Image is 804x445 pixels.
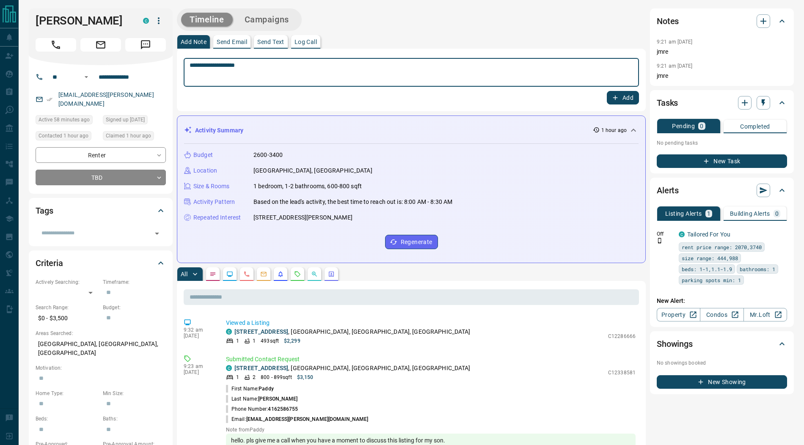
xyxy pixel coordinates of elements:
span: Signed up [DATE] [106,115,145,124]
button: New Task [657,154,787,168]
div: Mon Aug 18 2025 [103,131,166,143]
p: 0 [775,211,779,217]
p: Send Text [257,39,284,45]
p: Send Email [217,39,247,45]
div: Tags [36,201,166,221]
span: Active 58 minutes ago [39,115,90,124]
a: Property [657,308,700,321]
svg: Notes [209,271,216,277]
p: Email: [226,415,368,423]
svg: Emails [260,271,267,277]
span: [PERSON_NAME] [258,396,297,402]
div: condos.ca [226,329,232,335]
p: Budget: [103,304,166,311]
svg: Push Notification Only [657,238,663,244]
p: 1 [707,211,710,217]
p: Motivation: [36,364,166,372]
p: Based on the lead's activity, the best time to reach out is: 8:00 AM - 8:30 AM [253,198,452,206]
p: 9:21 am [DATE] [657,39,693,45]
div: Criteria [36,253,166,273]
div: Alerts [657,180,787,201]
p: $0 - $3,500 [36,311,99,325]
p: Search Range: [36,304,99,311]
p: 1 hour ago [601,126,627,134]
p: Completed [740,124,770,129]
span: rent price range: 2070,3740 [682,243,762,251]
p: Min Size: [103,390,166,397]
a: Tailored For You [687,231,730,238]
div: TBD [36,170,166,185]
p: Activity Summary [195,126,243,135]
p: Off [657,230,674,238]
div: Tasks [657,93,787,113]
div: Notes [657,11,787,31]
button: Campaigns [236,13,297,27]
div: Mon Aug 18 2025 [36,115,99,127]
svg: Email Verified [47,96,52,102]
p: 1 bedroom, 1-2 bathrooms, 600-800 sqft [253,182,362,191]
p: [DATE] [184,333,213,339]
button: Open [81,72,91,82]
a: [EMAIL_ADDRESS][PERSON_NAME][DOMAIN_NAME] [58,91,154,107]
span: Message [125,38,166,52]
p: Areas Searched: [36,330,166,337]
p: No pending tasks [657,137,787,149]
h2: Alerts [657,184,679,197]
span: Paddy [259,386,274,392]
p: Note from Paddy [226,427,636,433]
p: 2 [253,374,256,381]
p: Log Call [295,39,317,45]
span: [EMAIL_ADDRESS][PERSON_NAME][DOMAIN_NAME] [246,416,369,422]
p: 493 sqft [261,337,279,345]
svg: Listing Alerts [277,271,284,277]
p: Location [193,166,217,175]
svg: Opportunities [311,271,318,277]
span: parking spots min: 1 [682,276,741,284]
p: 1 [236,374,239,381]
p: 1 [253,337,256,345]
h2: Notes [657,14,679,28]
p: Baths: [103,415,166,423]
p: [STREET_ADDRESS][PERSON_NAME] [253,213,352,222]
p: Submitted Contact Request [226,355,636,364]
span: Email [80,38,121,52]
h2: Showings [657,337,693,351]
button: Add [607,91,639,104]
a: Mr.Loft [743,308,787,321]
p: 9:23 am [184,363,213,369]
p: 2600-3400 [253,151,283,159]
div: Renter [36,147,166,163]
p: Home Type: [36,390,99,397]
svg: Calls [243,271,250,277]
h2: Tags [36,204,53,217]
p: Add Note [181,39,207,45]
p: Building Alerts [730,211,770,217]
p: Beds: [36,415,99,423]
p: First Name: [226,385,274,393]
p: Repeated Interest [193,213,241,222]
h2: Criteria [36,256,63,270]
span: 4162586755 [268,406,298,412]
div: condos.ca [226,365,232,371]
p: 1 [236,337,239,345]
p: Timeframe: [103,278,166,286]
svg: Requests [294,271,301,277]
h1: [PERSON_NAME] [36,14,130,27]
p: C12338581 [608,369,636,376]
p: [GEOGRAPHIC_DATA], [GEOGRAPHIC_DATA], [GEOGRAPHIC_DATA] [36,337,166,360]
span: size range: 444,988 [682,254,738,262]
div: Mon Aug 12 2024 [103,115,166,127]
p: Last Name: [226,395,298,403]
p: , [GEOGRAPHIC_DATA], [GEOGRAPHIC_DATA], [GEOGRAPHIC_DATA] [234,364,471,373]
p: Listing Alerts [665,211,702,217]
span: beds: 1-1,1.1-1.9 [682,265,732,273]
a: Condos [700,308,743,321]
p: All [181,271,187,277]
p: [GEOGRAPHIC_DATA], [GEOGRAPHIC_DATA] [253,166,372,175]
p: jmre [657,47,787,56]
p: 9:21 am [DATE] [657,63,693,69]
button: Regenerate [385,235,438,249]
p: $2,299 [284,337,300,345]
span: Claimed 1 hour ago [106,132,151,140]
div: condos.ca [679,231,685,237]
